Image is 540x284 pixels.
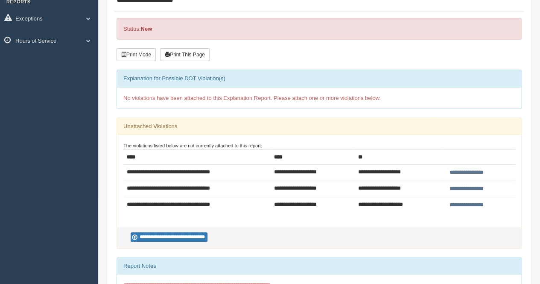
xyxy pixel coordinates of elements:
[117,18,522,40] div: Status:
[117,118,521,135] div: Unattached Violations
[117,70,521,87] div: Explanation for Possible DOT Violation(s)
[117,48,156,61] button: Print Mode
[140,26,152,32] strong: New
[160,48,210,61] button: Print This Page
[123,95,381,101] span: No violations have been attached to this Explanation Report. Please attach one or more violations...
[117,258,521,275] div: Report Notes
[123,143,262,148] small: The violations listed below are not currently attached to this report:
